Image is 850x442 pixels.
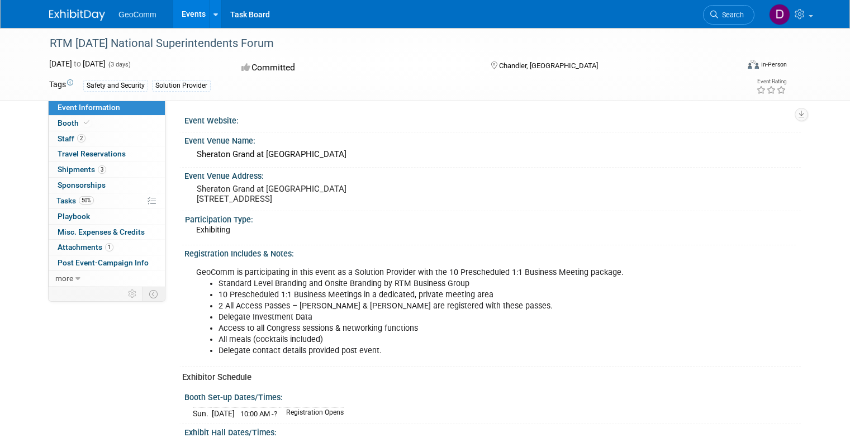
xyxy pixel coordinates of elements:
a: more [49,271,165,286]
i: Booth reservation complete [84,120,89,126]
img: ExhibitDay [49,9,105,21]
li: All meals (cocktails included) [219,334,673,345]
td: Personalize Event Tab Strip [123,287,143,301]
div: Event Venue Address: [184,168,801,182]
span: Misc. Expenses & Credits [58,227,145,236]
span: ? [274,410,277,418]
a: Event Information [49,100,165,115]
a: Attachments1 [49,240,165,255]
div: Event Website: [184,112,801,126]
span: Post Event-Campaign Info [58,258,149,267]
td: Toggle Event Tabs [143,287,165,301]
span: GeoComm [118,10,156,19]
span: to [72,59,83,68]
pre: Sheraton Grand at [GEOGRAPHIC_DATA] [STREET_ADDRESS] [197,184,429,204]
td: Registration Opens [279,408,344,420]
div: GeoComm is participating in this event as a Solution Provider with the 10 Prescheduled 1:1 Busine... [188,262,680,363]
img: Dallas Johnson [769,4,790,25]
span: 10:00 AM - [240,410,277,418]
span: Booth [58,118,92,127]
span: Tasks [56,196,94,205]
span: Attachments [58,243,113,251]
td: Tags [49,79,73,92]
a: Travel Reservations [49,146,165,161]
span: 1 [105,243,113,251]
td: Sun. [193,408,212,420]
a: Staff2 [49,131,165,146]
span: Chandler, [GEOGRAPHIC_DATA] [499,61,598,70]
div: Safety and Security [83,80,148,92]
span: Sponsorships [58,180,106,189]
div: Event Venue Name: [184,132,801,146]
a: Shipments3 [49,162,165,177]
div: Solution Provider [152,80,211,92]
span: Search [718,11,744,19]
a: Search [703,5,754,25]
li: Standard Level Branding and Onsite Branding by RTM Business Group [219,278,673,289]
a: Booth [49,116,165,131]
li: Delegate contact details provided post event. [219,345,673,357]
span: 3 [98,165,106,174]
div: Booth Set-up Dates/Times: [184,389,801,403]
span: 50% [79,196,94,205]
div: Participation Type: [185,211,796,225]
div: RTM [DATE] National Superintendents Forum [46,34,724,54]
div: In-Person [761,60,787,69]
span: [DATE] [DATE] [49,59,106,68]
span: Travel Reservations [58,149,126,158]
span: Staff [58,134,86,143]
span: (3 days) [107,61,131,68]
a: Misc. Expenses & Credits [49,225,165,240]
div: Registration Includes & Notes: [184,245,801,259]
div: Sheraton Grand at [GEOGRAPHIC_DATA] [193,146,792,163]
span: Event Information [58,103,120,112]
div: Event Rating [756,79,786,84]
td: [DATE] [212,408,235,420]
div: Committed [238,58,473,78]
span: 2 [77,134,86,142]
li: Access to all Congress sessions & networking functions [219,323,673,334]
a: Post Event-Campaign Info [49,255,165,270]
div: Exhibit Hall Dates/Times: [184,424,801,438]
div: Exhibitor Schedule [182,372,792,383]
a: Sponsorships [49,178,165,193]
li: Delegate Investment Data [219,312,673,323]
img: Format-Inperson.png [748,60,759,69]
span: Exhibiting [196,225,230,234]
a: Tasks50% [49,193,165,208]
li: 2 All Access Passes – [PERSON_NAME] & [PERSON_NAME] are registered with these passes. [219,301,673,312]
span: more [55,274,73,283]
span: Shipments [58,165,106,174]
a: Playbook [49,209,165,224]
li: 10 Prescheduled 1:1 Business Meetings in a dedicated, private meeting area [219,289,673,301]
div: Event Format [678,58,787,75]
span: Playbook [58,212,90,221]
